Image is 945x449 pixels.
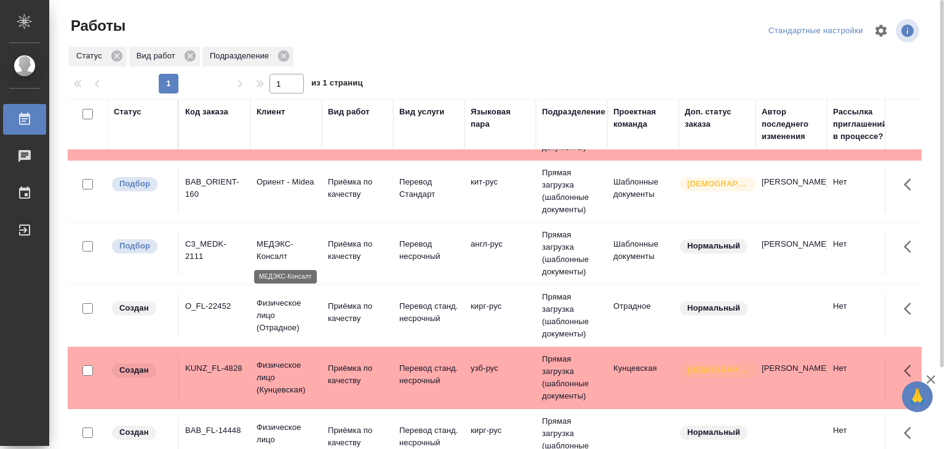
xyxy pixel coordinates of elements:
p: Физическое лицо (Отрадное) [257,297,316,334]
div: Заказ еще не согласован с клиентом, искать исполнителей рано [111,424,172,441]
td: Шаблонные документы [607,170,679,213]
div: Подразделение [202,47,293,66]
p: Нормальный [687,240,740,252]
p: Перевод несрочный [399,238,458,263]
td: кирг-рус [465,294,536,337]
td: кит-рус [465,170,536,213]
span: 🙏 [907,384,928,410]
p: Создан [119,364,149,376]
p: Подразделение [210,50,273,62]
div: Проектная команда [613,106,672,130]
p: Физическое лицо (Кунцевская) [257,359,316,396]
div: Языковая пара [471,106,530,130]
p: Статус [76,50,106,62]
div: BAB_ORIENT-160 [185,176,244,201]
td: Нет [827,170,898,213]
p: Нормальный [687,302,740,314]
span: Настроить таблицу [866,16,896,46]
p: Перевод станд. несрочный [399,362,458,387]
button: Здесь прячутся важные кнопки [896,356,926,386]
div: Автор последнего изменения [762,106,821,143]
p: Приёмка по качеству [328,362,387,387]
div: BAB_FL-14448 [185,424,244,437]
button: 🙏 [902,381,933,412]
button: Здесь прячутся важные кнопки [896,294,926,324]
div: Доп. статус заказа [685,106,749,130]
div: Заказ еще не согласован с клиентом, искать исполнителей рано [111,300,172,317]
div: Подразделение [542,106,605,118]
p: Подбор [119,240,150,252]
div: C3_MEDK-2111 [185,238,244,263]
p: Создан [119,302,149,314]
p: Перевод станд. несрочный [399,424,458,449]
p: Приёмка по качеству [328,238,387,263]
td: Кунцевская [607,356,679,399]
p: [DEMOGRAPHIC_DATA] [687,178,749,190]
div: Можно подбирать исполнителей [111,238,172,255]
div: Заказ еще не согласован с клиентом, искать исполнителей рано [111,362,172,379]
p: Приёмка по качеству [328,176,387,201]
div: KUNZ_FL-4828 [185,362,244,375]
div: Рассылка приглашений в процессе? [833,106,892,143]
td: Нет [827,356,898,399]
div: Вид работ [129,47,200,66]
button: Здесь прячутся важные кнопки [896,418,926,448]
p: МЕДЭКС-Консалт [257,238,316,263]
p: Приёмка по качеству [328,300,387,325]
p: [DEMOGRAPHIC_DATA] [687,364,749,376]
td: [PERSON_NAME] [756,356,827,399]
p: Создан [119,426,149,439]
p: Перевод Стандарт [399,176,458,201]
div: O_FL-22452 [185,300,244,312]
td: англ-рус [465,232,536,275]
div: Можно подбирать исполнителей [111,176,172,193]
div: Вид работ [328,106,370,118]
p: Подбор [119,178,150,190]
td: Шаблонные документы [607,232,679,275]
span: Посмотреть информацию [896,19,922,42]
td: Прямая загрузка (шаблонные документы) [536,223,607,284]
p: Перевод станд. несрочный [399,300,458,325]
td: [PERSON_NAME] [756,170,827,213]
td: Прямая загрузка (шаблонные документы) [536,347,607,408]
td: Прямая загрузка (шаблонные документы) [536,285,607,346]
td: Нет [827,232,898,275]
td: Отрадное [607,294,679,337]
div: Статус [114,106,142,118]
span: из 1 страниц [311,76,363,93]
button: Здесь прячутся важные кнопки [896,232,926,261]
td: Нет [827,294,898,337]
p: Нормальный [687,426,740,439]
div: Вид услуги [399,106,445,118]
p: Приёмка по качеству [328,424,387,449]
div: split button [765,22,866,41]
p: Вид работ [137,50,180,62]
td: Прямая загрузка (шаблонные документы) [536,161,607,222]
td: узб-рус [465,356,536,399]
span: Работы [68,16,126,36]
button: Здесь прячутся важные кнопки [896,170,926,199]
p: Ориент - Midea [257,176,316,188]
div: Код заказа [185,106,228,118]
div: Статус [69,47,127,66]
td: [PERSON_NAME] [756,232,827,275]
div: Клиент [257,106,285,118]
